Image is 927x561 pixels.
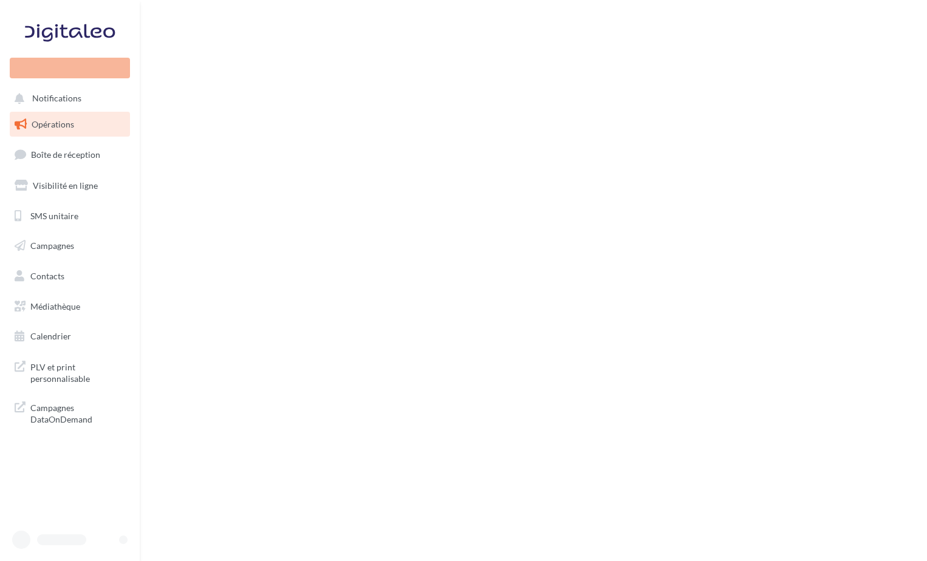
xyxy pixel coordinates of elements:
[10,58,130,78] div: Nouvelle campagne
[30,359,125,385] span: PLV et print personnalisable
[30,399,125,426] span: Campagnes DataOnDemand
[33,180,98,191] span: Visibilité en ligne
[7,324,132,349] a: Calendrier
[30,301,80,311] span: Médiathèque
[7,354,132,390] a: PLV et print personnalisable
[30,240,74,251] span: Campagnes
[31,149,100,160] span: Boîte de réception
[7,263,132,289] a: Contacts
[7,141,132,168] a: Boîte de réception
[7,173,132,199] a: Visibilité en ligne
[7,112,132,137] a: Opérations
[32,93,81,104] span: Notifications
[7,203,132,229] a: SMS unitaire
[7,395,132,430] a: Campagnes DataOnDemand
[7,233,132,259] a: Campagnes
[30,271,64,281] span: Contacts
[30,331,71,341] span: Calendrier
[7,294,132,319] a: Médiathèque
[30,210,78,220] span: SMS unitaire
[32,119,74,129] span: Opérations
